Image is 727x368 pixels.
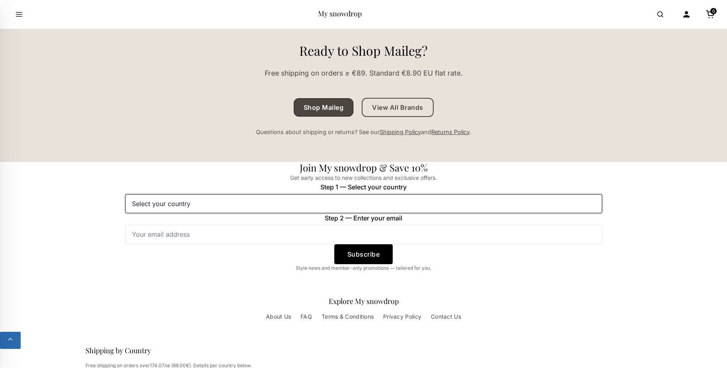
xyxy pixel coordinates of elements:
[322,312,374,321] a: Terms & Conditions
[135,127,593,136] p: Questions about shipping or returns? See our and .
[649,3,671,25] button: Open search
[702,6,719,23] a: Cart
[125,182,602,193] label: Step 1 — Select your country
[85,297,642,306] h3: Explore My snowdrop
[380,129,421,135] a: Shipping Policy
[135,43,593,58] h2: Ready to Shop Maileg?
[431,129,469,135] a: Returns Policy
[383,312,421,321] a: Privacy Policy
[125,162,602,173] h2: Join My snowdrop & Save 10%
[318,9,362,18] a: My snowdrop
[431,312,461,321] a: Contact Us
[266,312,291,321] a: About Us
[294,98,354,117] a: Shop Maileg
[125,264,602,272] p: Style news and member-only promotions — tailored for you.
[135,68,593,79] p: Free shipping on orders ≥ €89. Standard €8.90 EU flat rate.
[678,6,695,23] a: Account
[125,173,602,182] p: Get early access to new collections and exclusive offers.
[362,98,434,117] a: View All Brands
[125,213,602,224] label: Step 2 — Enter your email
[85,347,642,355] h3: Shipping by Country
[125,225,602,244] input: Your email address
[334,244,393,264] button: Subscribe
[300,312,312,321] a: FAQ
[710,8,717,14] span: 0
[8,3,30,25] button: Open menu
